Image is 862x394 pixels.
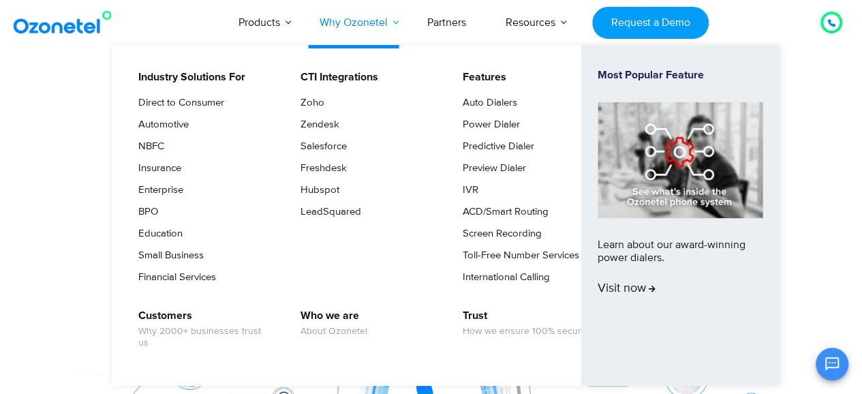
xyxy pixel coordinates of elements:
[292,69,380,86] a: CTI Integrations
[816,348,848,380] button: Open chat
[138,326,273,349] span: Why 2000+ businesses trust us
[292,160,349,177] a: Freshdesk
[292,182,341,198] a: Hubspot
[454,95,519,111] a: Auto Dialers
[292,95,326,111] a: Zoho
[454,69,508,86] a: Features
[454,204,551,220] a: ACD/Smart Routing
[129,269,218,286] a: Financial Services
[463,326,591,337] span: How we ensure 100% security
[129,247,206,264] a: Small Business
[454,117,522,133] a: Power Dialer
[129,307,275,351] a: CustomersWhy 2000+ businesses trust us
[129,160,183,177] a: Insurance
[598,102,763,217] img: phone-system-min.jpg
[454,269,552,286] a: International Calling
[292,117,341,133] a: Zendesk
[129,226,185,242] a: Education
[292,307,369,339] a: Who we areAbout Ozonetel
[454,138,536,155] a: Predictive Dialer
[53,87,810,130] div: Orchestrate Intelligent
[301,326,367,337] span: About Ozonetel
[129,204,160,220] a: BPO
[598,69,763,362] a: Most Popular FeatureLearn about our award-winning power dialers.Visit now
[454,226,544,242] a: Screen Recording
[292,204,363,220] a: LeadSquared
[129,95,226,111] a: Direct to Consumer
[129,117,191,133] a: Automotive
[129,182,185,198] a: Enterprise
[454,160,528,177] a: Preview Dialer
[53,188,810,203] div: Turn every conversation into a growth engine for your enterprise.
[454,307,593,339] a: TrustHow we ensure 100% security
[454,182,480,198] a: IVR
[592,7,709,39] a: Request a Demo
[292,138,349,155] a: Salesforce
[53,122,810,187] div: Customer Experiences
[129,69,247,86] a: Industry Solutions For
[454,247,581,264] a: Toll-Free Number Services
[129,138,166,155] a: NBFC
[598,282,656,297] span: Visit now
